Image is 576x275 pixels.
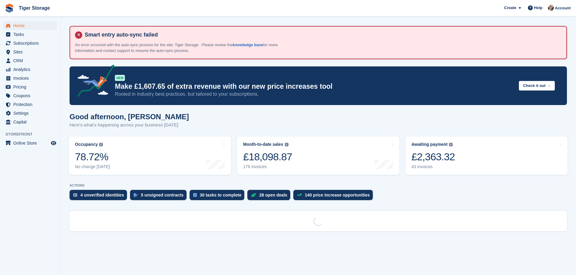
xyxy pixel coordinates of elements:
[519,81,555,91] button: Check it out →
[3,48,57,56] a: menu
[75,164,110,169] div: No change [DATE]
[251,193,256,197] img: deal-1b604bf984904fb50ccaf53a9ad4b4a5d6e5aea283cecdc64d6e3604feb123c2.svg
[3,56,57,65] a: menu
[305,193,370,197] div: 140 price increase opportunities
[13,39,50,47] span: Subscriptions
[75,142,98,147] div: Occupancy
[3,30,57,39] a: menu
[13,30,50,39] span: Tasks
[3,139,57,147] a: menu
[405,136,568,175] a: Awaiting payment £2,363.32 43 invoices
[534,5,542,11] span: Help
[193,193,197,197] img: task-75834270c22a3079a89374b754ae025e5fb1db73e45f91037f5363f120a921f8.svg
[141,193,184,197] div: 5 unsigned contracts
[50,139,57,147] a: Preview store
[3,39,57,47] a: menu
[75,151,110,163] div: 78.72%
[293,190,376,203] a: 140 price increase opportunities
[243,151,292,163] div: £18,098.87
[72,65,115,99] img: price-adjustments-announcement-icon-8257ccfd72463d97f412b2fc003d46551f7dbcb40ab6d574587a9cd5c0d94...
[80,193,124,197] div: 4 unverified identities
[285,143,288,146] img: icon-info-grey-7440780725fd019a000dd9b08b2336e03edf1995a4989e88bcd33f0948082b44.svg
[243,142,283,147] div: Month-to-date sales
[70,184,567,187] p: ACTIONS
[3,91,57,100] a: menu
[115,82,514,91] p: Make £1,607.65 of extra revenue with our new price increases tool
[13,100,50,109] span: Protection
[412,142,448,147] div: Awaiting payment
[200,193,242,197] div: 30 tasks to complete
[69,136,231,175] a: Occupancy 78.72% No change [DATE]
[13,118,50,126] span: Capital
[16,3,52,13] a: Tiger Storage
[297,193,302,196] img: price_increase_opportunities-93ffe204e8149a01c8c9dc8f82e8f89637d9d84a8eef4429ea346261dce0b2c0.svg
[70,113,189,121] h1: Good afternoon, [PERSON_NAME]
[237,136,399,175] a: Month-to-date sales £18,098.87 178 invoices
[412,164,455,169] div: 43 invoices
[3,65,57,74] a: menu
[13,83,50,91] span: Pricing
[82,31,561,38] h4: Smart entry auto-sync failed
[233,43,263,47] a: knowledge base
[13,74,50,82] span: Invoices
[13,109,50,117] span: Settings
[115,75,125,81] div: NEW
[449,143,453,146] img: icon-info-grey-7440780725fd019a000dd9b08b2336e03edf1995a4989e88bcd33f0948082b44.svg
[243,164,292,169] div: 178 invoices
[3,118,57,126] a: menu
[3,83,57,91] a: menu
[134,193,138,197] img: contract_signature_icon-13c848040528278c33f63329250d36e43548de30e8caae1d1a13099fd9432cc5.svg
[13,48,50,56] span: Sites
[555,5,571,11] span: Account
[3,109,57,117] a: menu
[13,56,50,65] span: CRM
[3,100,57,109] a: menu
[13,91,50,100] span: Coupons
[13,21,50,30] span: Home
[3,74,57,82] a: menu
[5,4,14,13] img: stora-icon-8386f47178a22dfd0bd8f6a31ec36ba5ce8667c1dd55bd0f319d3a0aa187defe.svg
[130,190,190,203] a: 5 unsigned contracts
[247,190,293,203] a: 28 open deals
[99,143,103,146] img: icon-info-grey-7440780725fd019a000dd9b08b2336e03edf1995a4989e88bcd33f0948082b44.svg
[13,65,50,74] span: Analytics
[73,193,77,197] img: verify_identity-adf6edd0f0f0b5bbfe63781bf79b02c33cf7c696d77639b501bdc392416b5a36.svg
[548,5,554,11] img: Becky Martin
[70,190,130,203] a: 4 unverified identities
[504,5,516,11] span: Create
[75,42,287,54] p: An error occurred with the auto-sync process for the site: Tiger Storage . Please review the for ...
[3,21,57,30] a: menu
[5,131,60,137] span: Storefront
[259,193,287,197] div: 28 open deals
[190,190,248,203] a: 30 tasks to complete
[115,91,514,98] p: Rooted in industry best practices, but tailored to your subscriptions.
[70,122,189,129] p: Here's what's happening across your business [DATE]
[412,151,455,163] div: £2,363.32
[13,139,50,147] span: Online Store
